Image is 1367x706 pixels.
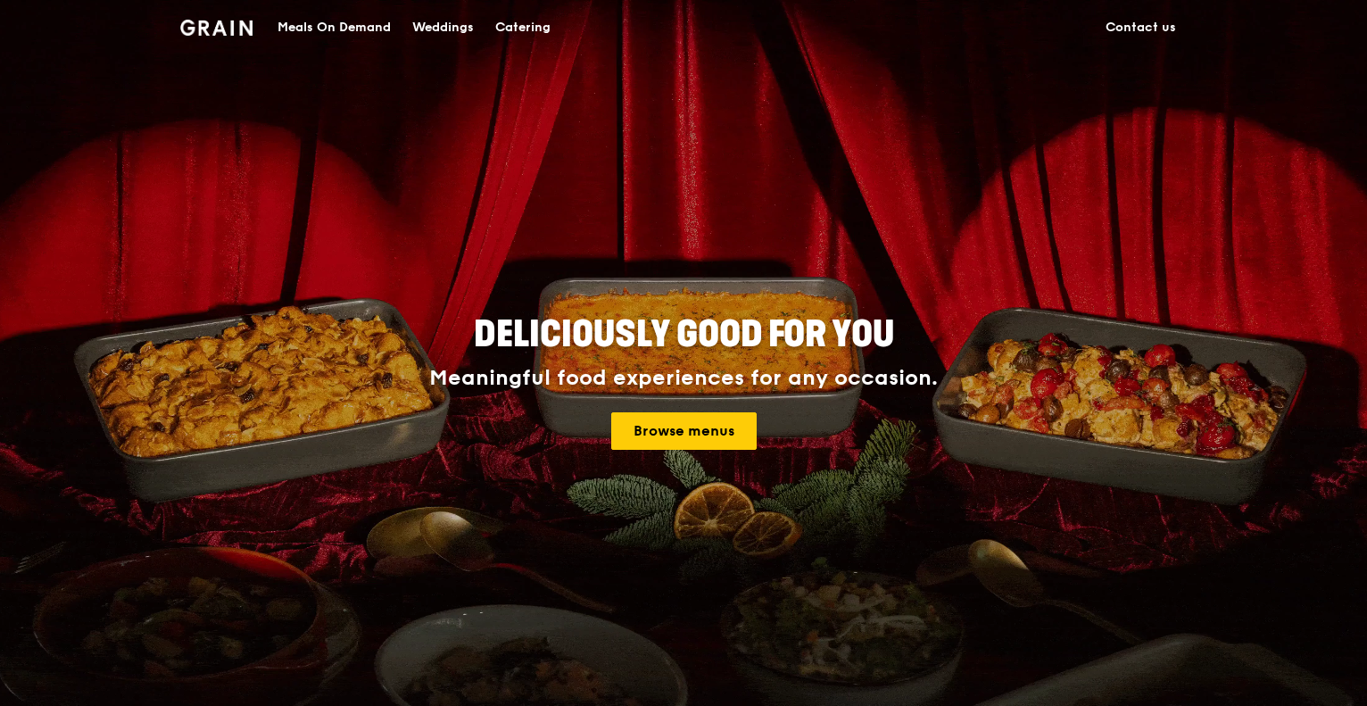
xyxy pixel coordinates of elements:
div: Catering [495,1,551,54]
a: Weddings [402,1,485,54]
div: Meaningful food experiences for any occasion. [362,366,1005,391]
span: Deliciously good for you [474,313,894,356]
div: Meals On Demand [278,1,391,54]
img: Grain [180,20,253,36]
a: Catering [485,1,561,54]
a: Contact us [1095,1,1187,54]
a: Browse menus [611,412,757,450]
div: Weddings [412,1,474,54]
